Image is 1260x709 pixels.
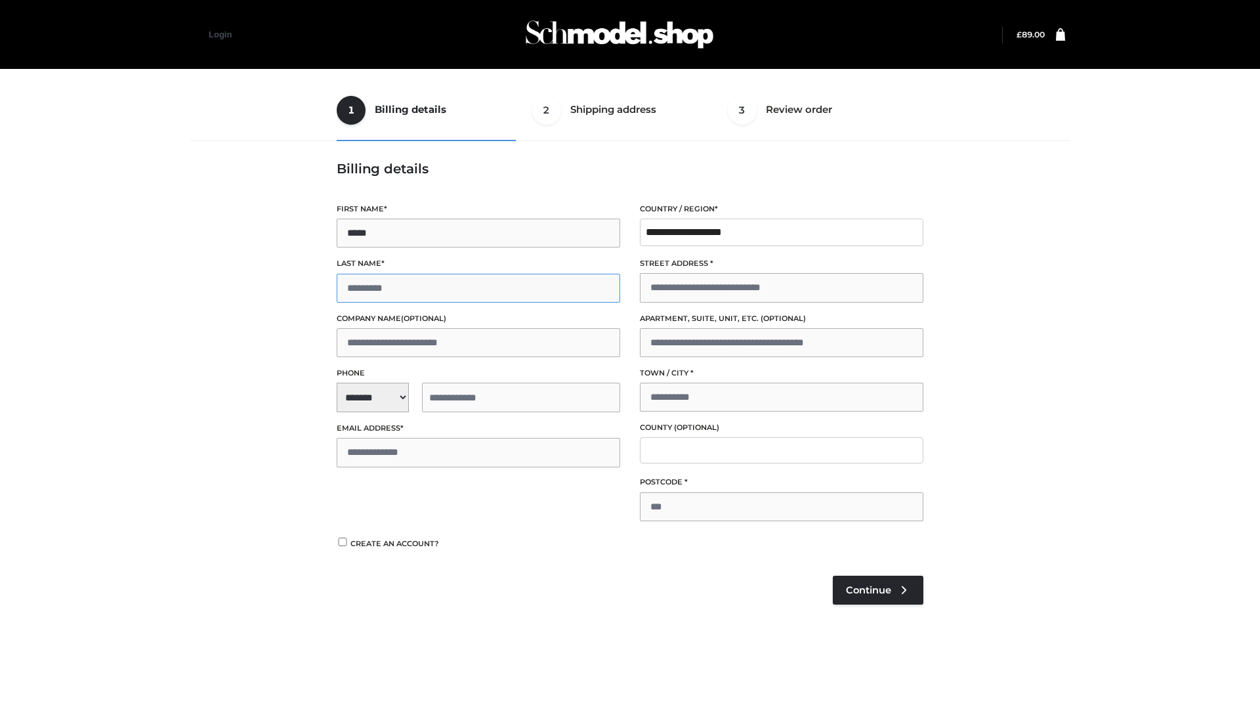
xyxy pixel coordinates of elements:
label: County [640,421,923,434]
span: £ [1017,30,1022,39]
bdi: 89.00 [1017,30,1045,39]
label: Company name [337,312,620,325]
label: Last name [337,257,620,270]
span: (optional) [761,314,806,323]
a: Login [209,30,232,39]
h3: Billing details [337,161,923,177]
a: £89.00 [1017,30,1045,39]
label: Town / City [640,367,923,379]
img: Schmodel Admin 964 [521,9,718,60]
input: Create an account? [337,538,348,546]
a: Continue [833,576,923,605]
span: (optional) [674,423,719,432]
span: Continue [846,584,891,596]
label: First name [337,203,620,215]
label: Street address [640,257,923,270]
label: Postcode [640,476,923,488]
label: Phone [337,367,620,379]
span: Create an account? [350,539,439,548]
label: Email address [337,422,620,435]
span: (optional) [401,314,446,323]
label: Country / Region [640,203,923,215]
label: Apartment, suite, unit, etc. [640,312,923,325]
